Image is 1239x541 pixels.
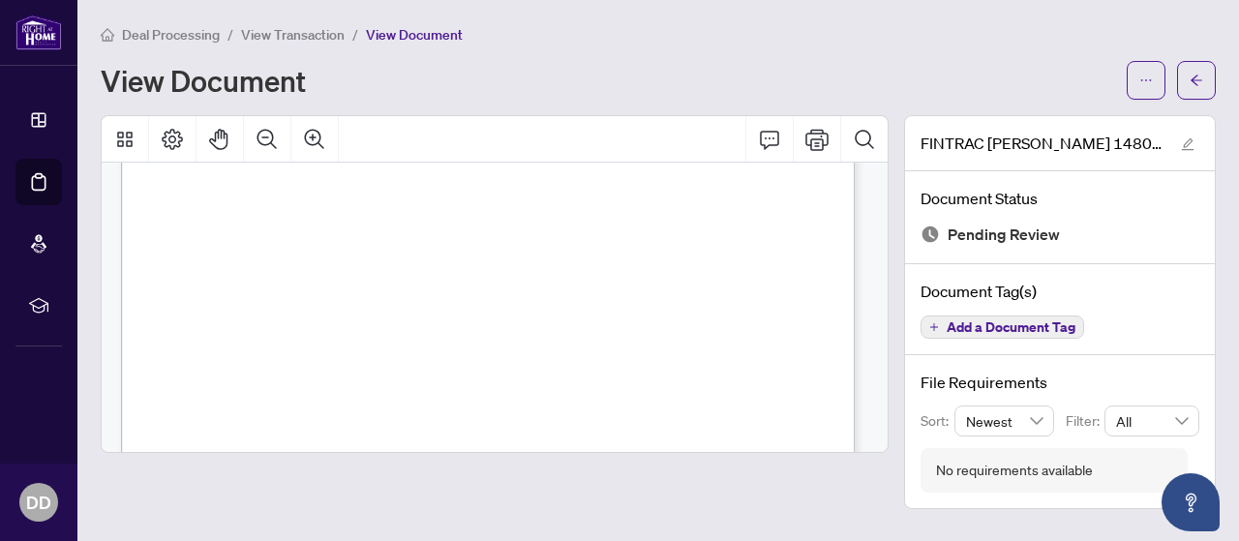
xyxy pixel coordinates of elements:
[227,23,233,45] li: /
[1066,410,1104,432] p: Filter:
[921,280,1199,303] h4: Document Tag(s)
[929,322,939,332] span: plus
[921,410,954,432] p: Sort:
[101,65,306,96] h1: View Document
[947,320,1075,334] span: Add a Document Tag
[921,132,1163,155] span: FINTRAC [PERSON_NAME] 1480 [PERSON_NAME].pdf
[966,406,1043,436] span: Newest
[1190,74,1203,87] span: arrow-left
[921,225,940,244] img: Document Status
[122,26,220,44] span: Deal Processing
[26,489,51,516] span: DD
[921,371,1199,394] h4: File Requirements
[921,316,1084,339] button: Add a Document Tag
[948,222,1060,248] span: Pending Review
[352,23,358,45] li: /
[1181,137,1194,151] span: edit
[921,187,1199,210] h4: Document Status
[1162,473,1220,531] button: Open asap
[366,26,463,44] span: View Document
[1139,74,1153,87] span: ellipsis
[241,26,345,44] span: View Transaction
[1116,406,1188,436] span: All
[15,15,62,50] img: logo
[936,460,1093,481] div: No requirements available
[101,28,114,42] span: home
